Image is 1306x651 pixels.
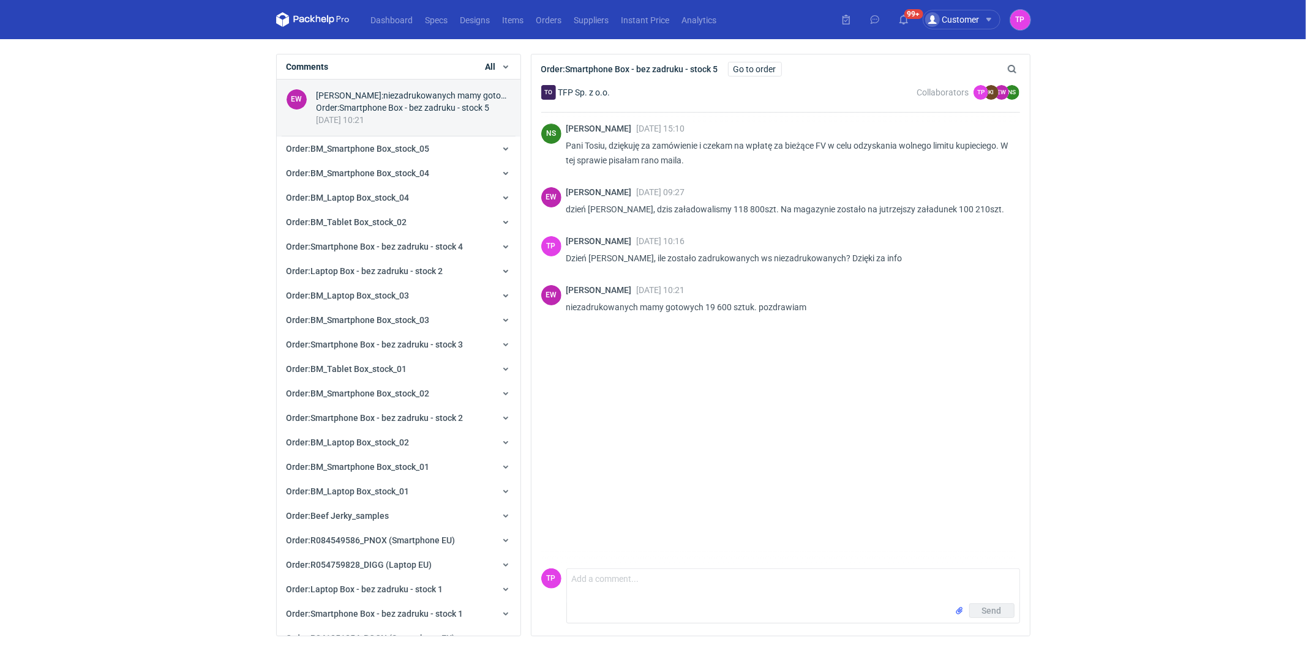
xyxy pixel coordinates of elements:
button: Order:Laptop Box - bez zadruku - stock 2 [277,259,520,283]
figcaption: TP [974,85,988,100]
span: [PERSON_NAME] [566,187,637,197]
button: Customer [923,10,1010,29]
button: Order:Smartphone Box - bez zadruku - stock 4 [277,234,520,259]
button: All [486,61,511,73]
span: [PERSON_NAME] [566,124,637,133]
button: Order:BM_Laptop Box_stock_04 [277,185,520,210]
figcaption: NS [541,124,561,144]
span: Order : Beef Jerky_samples [287,511,389,521]
div: Ewa Wiatroszak [541,285,561,305]
div: [DATE] 10:21 [317,114,511,126]
p: Dzień [PERSON_NAME], ile zostało zadrukowanych ws niezadrukowanych? Dzięki za info [566,251,1010,266]
a: EW[PERSON_NAME]:niezadrukowanych mamy gotowych 19 600 sztuk. pozdrawiamOrder:Smartphone Box - bez... [277,80,520,136]
button: Order:BM_Tablet Box_stock_01 [277,357,520,381]
span: Order : BM_Smartphone Box_stock_05 [287,144,430,154]
button: Order:R041851254_BGCN (Smartphone EU) [277,626,520,650]
span: Order : R054759828_DIGG (Laptop EU) [287,560,432,570]
span: [DATE] 10:16 [637,236,685,246]
a: Go to order [728,62,782,76]
button: Order:BM_Laptop Box_stock_01 [277,479,520,504]
h2: Order : Smartphone Box - bez zadruku - stock 5 [541,63,718,75]
div: Customer [925,12,980,27]
a: Items [497,12,530,27]
span: Order : Smartphone Box - bez zadruku - stock 4 [287,242,463,251]
button: Send [969,603,1015,618]
div: Tosia Płotek [541,236,561,256]
div: Order : Smartphone Box - bez zadruku - stock 5 [317,102,511,114]
p: dzień [PERSON_NAME], dzis załadowalismy 118 800szt. Na magazynie zostało na jutrzejszy załadunek ... [566,202,1010,217]
span: Order : BM_Smartphone Box_stock_01 [287,462,430,472]
span: Collaborators [917,87,969,97]
div: TFP Sp. z o.o. [541,85,610,100]
button: Order:BM_Smartphone Box_stock_05 [277,136,520,161]
div: Natalia Stępak [541,124,561,144]
svg: Packhelp Pro [276,12,350,27]
span: [PERSON_NAME] [566,285,637,295]
figcaption: EW [994,85,1009,100]
span: [DATE] 09:27 [637,187,685,197]
span: Order : Smartphone Box - bez zadruku - stock 1 [287,609,463,619]
a: Analytics [676,12,723,27]
span: Order : BM_Laptop Box_stock_03 [287,291,410,300]
button: Order:Smartphone Box - bez zadruku - stock 2 [277,406,520,430]
div: Tosia Płotek [1010,10,1030,30]
div: [PERSON_NAME] : niezadrukowanych mamy gotowych 19 600 sztuk. pozdrawiam [317,89,511,102]
span: Order : BM_Tablet Box_stock_02 [287,217,407,227]
span: Order : BM_Smartphone Box_stock_02 [287,389,430,398]
span: Order : BM_Laptop Box_stock_01 [287,486,410,496]
figcaption: TP [541,236,561,256]
figcaption: EW [541,285,561,305]
a: Dashboard [365,12,419,27]
figcaption: EW [287,89,307,110]
figcaption: EW [541,187,561,207]
button: Order:BM_Smartphone Box_stock_01 [277,455,520,479]
a: Specs [419,12,454,27]
button: TP [1010,10,1030,30]
p: Pani Tosiu, dziękuję za zamówienie i czekam na wpłatę za bieżące FV w celu odzyskania wolnego lim... [566,138,1010,168]
a: Suppliers [568,12,615,27]
button: Order:Smartphone Box - bez zadruku - stock 1 [277,601,520,626]
span: Order : R084549586_PNOX (Smartphone EU) [287,535,456,545]
button: Order:BM_Tablet Box_stock_02 [277,210,520,234]
p: niezadrukowanych mamy gotowych 19 600 sztuk. pozdrawiam [566,300,1010,314]
h1: Comments [287,61,329,73]
span: Order : Smartphone Box - bez zadruku - stock 2 [287,413,463,423]
figcaption: KI [984,85,999,100]
span: Order : BM_Smartphone Box_stock_04 [287,168,430,178]
button: Order:R054759828_DIGG (Laptop EU) [277,552,520,577]
button: Order:BM_Smartphone Box_stock_03 [277,308,520,332]
span: Order : BM_Smartphone Box_stock_03 [287,315,430,325]
span: [PERSON_NAME] [566,236,637,246]
div: Ewa Wiatroszak [287,89,307,110]
button: Order:Beef Jerky_samples [277,504,520,528]
span: All [486,61,496,73]
figcaption: To [541,85,556,100]
a: Instant Price [615,12,676,27]
div: Ewa Wiatroszak [541,187,561,207]
span: Order : Laptop Box - bez zadruku - stock 2 [287,266,443,276]
button: Order:BM_Laptop Box_stock_03 [277,283,520,308]
button: Order:BM_Laptop Box_stock_02 [277,430,520,455]
figcaption: NS [1005,85,1019,100]
span: Order : BM_Laptop Box_stock_02 [287,437,410,447]
span: Order : BM_Laptop Box_stock_04 [287,193,410,203]
a: Designs [454,12,497,27]
button: 99+ [894,10,914,29]
input: Search [1005,62,1044,76]
span: Order : R041851254_BGCN (Smartphone EU) [287,633,456,643]
button: Order:R084549586_PNOX (Smartphone EU) [277,528,520,552]
button: Order:BM_Smartphone Box_stock_02 [277,381,520,406]
a: Orders [530,12,568,27]
span: Send [982,606,1002,615]
button: Order:Smartphone Box - bez zadruku - stock 3 [277,332,520,357]
button: Order:BM_Smartphone Box_stock_04 [277,161,520,185]
button: Order:Laptop Box - bez zadruku - stock 1 [277,577,520,601]
div: Tosia Płotek [541,568,561,589]
span: [DATE] 15:10 [637,124,685,133]
span: Order : Smartphone Box - bez zadruku - stock 3 [287,340,463,349]
figcaption: TP [541,568,561,589]
span: [DATE] 10:21 [637,285,685,295]
div: TFP Sp. z o.o. [541,85,556,100]
span: Order : BM_Tablet Box_stock_01 [287,364,407,374]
